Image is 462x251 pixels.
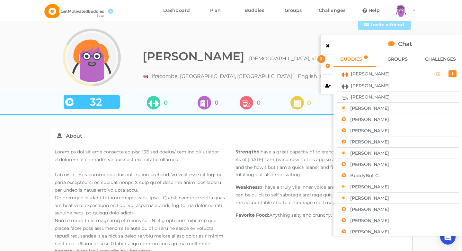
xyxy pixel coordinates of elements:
div: 1 [449,70,457,77]
span: [PERSON_NAME] [350,128,389,133]
img: https://gmb-backend.s3.amazonaws.com/group_icons/getmotivatedbuddies_logo_iNsUIMh.png?AWSAccessKe... [341,172,347,178]
span: [PERSON_NAME] [350,151,389,156]
img: https://gmb-backend.s3.amazonaws.com/group_icons/Other_X3mEdSG.png?AWSAccessKeyId=AKIAIRIK6TGFJZZ... [341,183,347,190]
span: 0 [164,100,168,106]
div: 3 [317,55,325,63]
span: [PERSON_NAME] [350,218,389,223]
span: [PERSON_NAME] [351,71,390,76]
span: [PERSON_NAME] [350,195,389,201]
img: https://gmb-backend.s3.amazonaws.com/group_icons/Other_X3mEdSG.png?AWSAccessKeyId=AKIAIRIK6TGFJZZ... [341,195,347,201]
span: [DEMOGRAPHIC_DATA], 41, BST. [249,56,330,62]
span: [PERSON_NAME] [350,117,389,122]
img: https://gmb-backend.s3.amazonaws.com/group_icons/getmotivatedbuddies_logo_iNsUIMh.png?AWSAccessKe... [341,127,347,134]
span: [PERSON_NAME] [351,94,390,100]
img: https://gmb-backend.s3.amazonaws.com/group_icons/getmotivatedbuddies_logo_iNsUIMh.png?AWSAccessKe... [341,217,347,223]
div: Open Intercom Messenger [440,229,456,245]
img: https://gmb-backend.s3.amazonaws.com/group_icons/Other_X3mEdSG.png?AWSAccessKeyId=AKIAIRIK6TGFJZZ... [341,105,347,111]
span: GROUPS [387,57,408,61]
strong: Favorite Food: [235,212,269,218]
img: https://gmb-backend.s3.amazonaws.com/group_icons/Other_X3mEdSG.png?AWSAccessKeyId=AKIAIRIK6TGFJZZ... [341,150,347,156]
img: https://gmb-backend.s3.amazonaws.com/group_icons/getmotivatedbuddies_logo_iNsUIMh.png?AWSAccessKe... [341,138,347,145]
span: [PERSON_NAME] [350,229,389,234]
a: Invite a friend [358,19,411,30]
span: About [66,133,82,139]
span: [PERSON_NAME] [350,184,389,189]
img: https://gmb-backend.s3.amazonaws.com/group_icons/getmotivatedbuddies_logo_iNsUIMh.png?AWSAccessKe... [341,206,347,212]
span: BuddyBot G. [350,173,380,178]
img: https://gmb-backend.s3.amazonaws.com/group_icons/getmotivatedbuddies_logo_iNsUIMh.png?AWSAccessKe... [341,161,347,167]
h2: [PERSON_NAME] [143,49,244,63]
span: (Fluent) [318,74,333,79]
span: 0 [215,100,218,106]
strong: Strength: [235,149,258,155]
span: 4 [108,9,113,14]
span: [PERSON_NAME] [351,83,390,88]
span: Anything salty and crunchy. Tomatoes and mangoes [269,212,387,218]
span: CHALLENGES [425,57,456,61]
strong: Weakness: [235,184,261,190]
span: 32 [74,99,118,105]
span: I have a truly vile inner voice and when left to my own devices can be quick to self sabotage and... [235,184,403,205]
span: 0 [257,100,261,106]
span: BUDDIES [340,57,362,61]
span: Ilfracombe, [GEOGRAPHIC_DATA], [GEOGRAPHIC_DATA] [150,73,292,80]
span: [PERSON_NAME] [350,139,389,144]
span: [PERSON_NAME] [350,162,389,167]
span: [PERSON_NAME] [350,106,389,111]
span: [PERSON_NAME] [350,207,389,212]
img: https://gmb-backend.s3.amazonaws.com/group_icons/getmotivatedbuddies_logo_iNsUIMh.png?AWSAccessKe... [341,116,347,122]
img: https://gmb-backend.s3.amazonaws.com/group_icons/getmotivatedbuddies_logo_iNsUIMh.png?AWSAccessKe... [341,228,347,235]
span: 0 [307,100,311,106]
span: I have a great capacity of tolerance and patience. As of [DATE] I am brand new to this app so am ... [235,149,407,177]
span: English [298,73,317,79]
h2: Chat [338,40,462,48]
